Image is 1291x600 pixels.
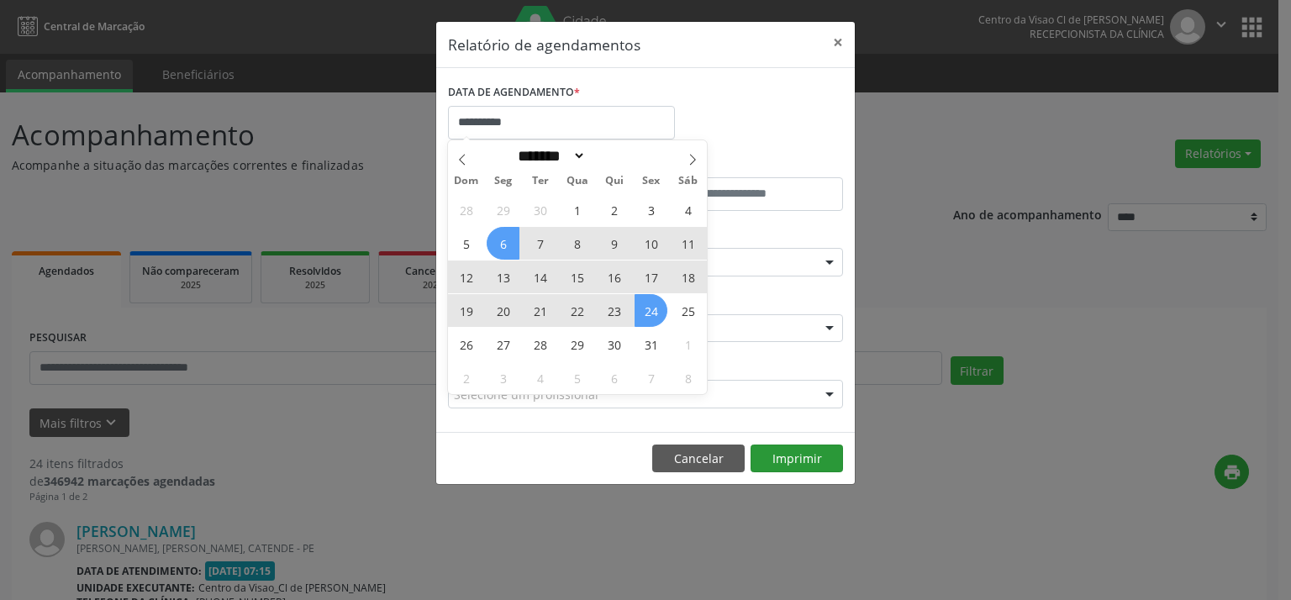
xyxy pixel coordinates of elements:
[672,294,704,327] span: Outubro 25, 2025
[751,445,843,473] button: Imprimir
[635,361,667,394] span: Novembro 7, 2025
[672,328,704,361] span: Novembro 1, 2025
[635,227,667,260] span: Outubro 10, 2025
[524,227,556,260] span: Outubro 7, 2025
[524,193,556,226] span: Setembro 30, 2025
[450,361,482,394] span: Novembro 2, 2025
[561,294,593,327] span: Outubro 22, 2025
[672,193,704,226] span: Outubro 4, 2025
[524,328,556,361] span: Outubro 28, 2025
[561,193,593,226] span: Outubro 1, 2025
[672,361,704,394] span: Novembro 8, 2025
[450,193,482,226] span: Setembro 28, 2025
[487,328,519,361] span: Outubro 27, 2025
[450,227,482,260] span: Outubro 5, 2025
[633,176,670,187] span: Sex
[598,328,630,361] span: Outubro 30, 2025
[672,227,704,260] span: Outubro 11, 2025
[596,176,633,187] span: Qui
[485,176,522,187] span: Seg
[821,22,855,63] button: Close
[561,328,593,361] span: Outubro 29, 2025
[524,361,556,394] span: Novembro 4, 2025
[598,227,630,260] span: Outubro 9, 2025
[559,176,596,187] span: Qua
[524,294,556,327] span: Outubro 21, 2025
[598,361,630,394] span: Novembro 6, 2025
[454,386,598,403] span: Selecione um profissional
[561,227,593,260] span: Outubro 8, 2025
[448,34,640,55] h5: Relatório de agendamentos
[487,227,519,260] span: Outubro 6, 2025
[450,261,482,293] span: Outubro 12, 2025
[635,328,667,361] span: Outubro 31, 2025
[635,261,667,293] span: Outubro 17, 2025
[524,261,556,293] span: Outubro 14, 2025
[586,147,641,165] input: Year
[450,294,482,327] span: Outubro 19, 2025
[487,294,519,327] span: Outubro 20, 2025
[635,294,667,327] span: Outubro 24, 2025
[672,261,704,293] span: Outubro 18, 2025
[598,261,630,293] span: Outubro 16, 2025
[650,151,843,177] label: ATÉ
[561,361,593,394] span: Novembro 5, 2025
[561,261,593,293] span: Outubro 15, 2025
[487,361,519,394] span: Novembro 3, 2025
[487,193,519,226] span: Setembro 29, 2025
[598,193,630,226] span: Outubro 2, 2025
[513,147,587,165] select: Month
[450,328,482,361] span: Outubro 26, 2025
[652,445,745,473] button: Cancelar
[448,176,485,187] span: Dom
[522,176,559,187] span: Ter
[598,294,630,327] span: Outubro 23, 2025
[670,176,707,187] span: Sáb
[448,80,580,106] label: DATA DE AGENDAMENTO
[487,261,519,293] span: Outubro 13, 2025
[635,193,667,226] span: Outubro 3, 2025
